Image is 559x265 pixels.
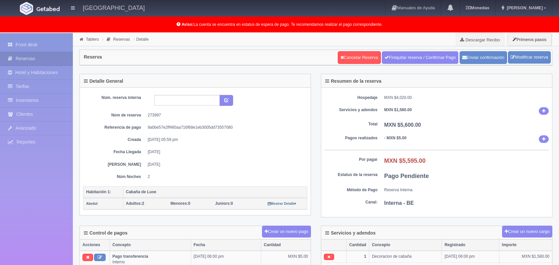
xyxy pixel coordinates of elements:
button: Crear un nuevo cargo [502,226,552,238]
th: Cantidad [261,240,311,251]
dt: [PERSON_NAME] [88,162,141,167]
span: 0 [215,201,233,206]
dt: Método de Pago [325,187,378,193]
dt: Núm Noches [88,174,141,180]
button: Primeros pasos [507,33,552,46]
dt: Total [325,121,378,127]
b: MXN $1,580.00 [384,108,412,112]
dd: 2 [148,174,302,180]
a: Tablero [86,37,99,42]
dt: Por pagar [325,157,378,162]
a: Reservas [113,37,130,42]
b: Monedas [466,5,489,10]
a: Finiquitar reserva / Confirmar Pago [382,51,458,64]
th: Cantidad [346,240,369,251]
td: MXN $1,580.00 [499,251,552,263]
dd: [DATE] [148,162,302,167]
th: Fecha [191,240,261,251]
strong: Juniors: [215,201,231,206]
li: Detalle [132,36,150,42]
dd: Reserva Interna [384,187,549,193]
a: Cancelar Reserva [338,51,381,64]
span: 0 [171,201,190,206]
h4: [GEOGRAPHIC_DATA] [83,3,145,12]
dt: Pagos realizados [325,135,378,141]
th: Concepto [110,240,191,251]
h4: Control de pagos [84,231,127,236]
th: Cabaña de Luxe [123,186,307,198]
dt: Creada [88,137,141,143]
b: Aviso: [181,22,193,27]
strong: Adultos: [126,201,142,206]
th: Importe [499,240,552,251]
dt: Canal: [325,199,378,205]
span: 2 [126,201,144,206]
dt: Referencia de pago [88,125,141,130]
b: 1 [364,254,366,259]
small: Abedul [86,202,98,205]
b: Interna - BE [384,200,414,206]
th: Acciones [80,240,110,251]
h4: Reserva [84,55,102,60]
dt: Núm. reserva interna [88,95,141,101]
a: Mostrar Detalle [268,201,296,206]
b: MXN $5,595.00 [384,157,426,164]
dt: Núm de reserva [88,112,141,118]
a: Descargar Recibo [456,33,504,46]
dt: Hospedaje [325,95,378,101]
dd: [DATE] [148,149,302,155]
b: Habitación 1: [86,190,111,194]
b: MXN $5,600.00 [384,122,421,128]
h4: Servicios y adendos [325,231,376,236]
b: Pago Pendiente [384,173,429,179]
b: Pago transferencia [113,254,148,259]
button: Crear un nuevo pago [262,226,311,238]
th: Concepto [369,240,442,251]
span: [PERSON_NAME] [505,5,543,10]
b: - MXN $5.00 [384,136,406,140]
h4: Resumen de la reserva [325,79,381,84]
img: Getabed [36,6,60,11]
button: Enviar confirmación [460,51,507,64]
dt: Servicios y adendos [325,107,378,113]
dd: 9a0be57e2ff460aa716f68e1eb3005dd73557080 [148,125,302,130]
h4: Detalle General [84,79,123,84]
a: Modificar reserva [508,51,551,64]
span: Decoracion de cabaña [372,254,412,259]
th: Registrado [442,240,499,251]
img: Getabed [20,2,33,15]
small: Mostrar Detalle [268,202,296,205]
strong: Menores: [171,201,188,206]
dd: 273997 [148,112,302,118]
dt: Fecha Llegada [88,149,141,155]
dt: Estatus de la reserva [325,172,378,178]
dd: [DATE] 05:59 pm [148,137,302,143]
dd: MXN $4,020.00 [384,95,549,101]
td: [DATE] 06:00 pm [442,251,499,263]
